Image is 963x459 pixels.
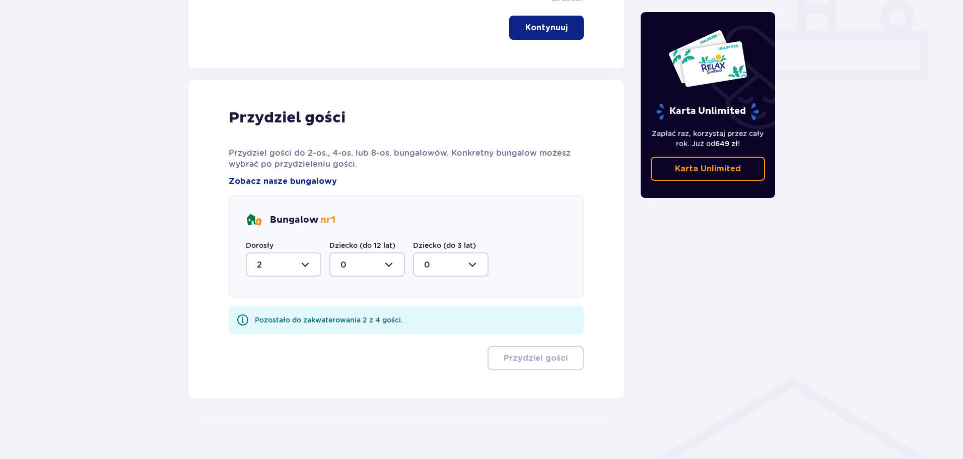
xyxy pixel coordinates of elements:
p: Przydziel gości [504,353,568,364]
p: Karta Unlimited [675,163,741,174]
div: Pozostało do zakwaterowania 2 z 4 gości. [255,315,403,325]
p: Kontynuuj [525,22,568,33]
p: Przydziel gości [229,108,346,127]
span: nr 1 [320,214,335,226]
span: 649 zł [715,140,738,148]
img: bungalows Icon [246,212,262,228]
a: Karta Unlimited [651,157,766,181]
p: Karta Unlimited [655,103,760,120]
label: Dziecko (do 3 lat) [413,240,476,250]
button: Kontynuuj [509,16,584,40]
label: Dziecko (do 12 lat) [329,240,395,250]
p: Przydziel gości do 2-os., 4-os. lub 8-os. bungalowów. Konkretny bungalow możesz wybrać po przydzi... [229,148,584,170]
a: Zobacz nasze bungalowy [229,176,337,187]
p: Zapłać raz, korzystaj przez cały rok. Już od ! [651,128,766,149]
label: Dorosły [246,240,273,250]
p: Bungalow [270,214,335,226]
button: Przydziel gości [488,346,584,370]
